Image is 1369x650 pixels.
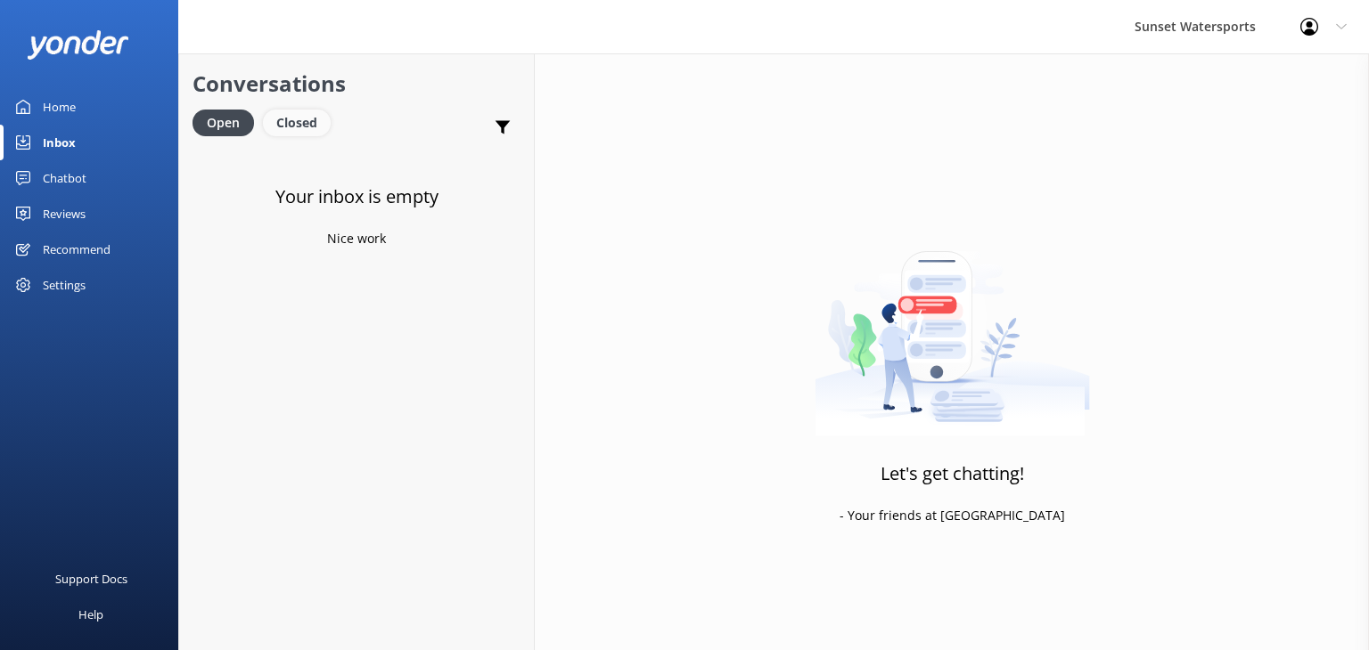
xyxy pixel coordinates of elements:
h3: Your inbox is empty [275,183,439,211]
a: Open [193,112,263,132]
div: Settings [43,267,86,303]
img: artwork of a man stealing a conversation from at giant smartphone [815,214,1090,436]
div: Support Docs [55,561,127,597]
div: Help [78,597,103,632]
p: Nice work [327,229,386,248]
div: Closed [263,110,331,136]
div: Inbox [43,125,76,160]
div: Open [193,110,254,136]
h2: Conversations [193,67,521,101]
div: Chatbot [43,160,86,196]
img: yonder-white-logo.png [27,30,129,60]
a: Closed [263,112,340,132]
div: Recommend [43,232,111,267]
div: Reviews [43,196,86,232]
p: - Your friends at [GEOGRAPHIC_DATA] [840,506,1065,525]
h3: Let's get chatting! [881,459,1024,488]
div: Home [43,89,76,125]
